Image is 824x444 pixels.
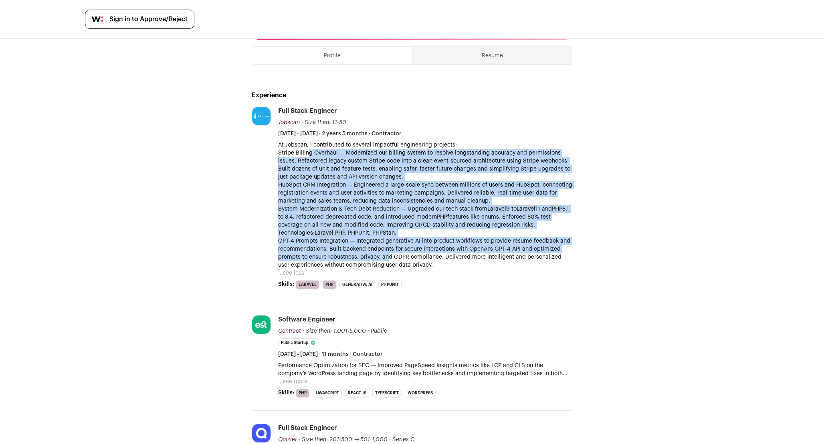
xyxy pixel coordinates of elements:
[252,90,572,100] h2: Experience
[301,120,346,125] span: · Size then: 11-50
[389,436,391,444] span: ·
[252,107,271,125] img: 7544d6023f140e00211f9b550a014bf68a58924598d0ccd1380d962ef61a847f.jpg
[405,389,436,398] li: WordPress
[278,362,572,378] p: Performance Optimization for SEO — Improved PageSpeed Insights metrics like LCP and CLS on the co...
[296,280,319,289] li: Laravel
[437,213,447,221] mark: PHP
[278,350,383,358] span: [DATE] - [DATE] · 11 months · Contractor
[278,141,572,149] p: At Jobscan, I contributed to several impactful engineering projects:
[278,237,572,269] p: GPT-4 Prompts Integration — Integrated generative AI into product workflows to provide resume fee...
[278,280,294,288] span: Skills:
[345,389,369,398] li: React.js
[278,338,319,347] li: Public Startup
[299,437,388,442] span: · Size then: 201-500 → 501-1,000
[252,424,271,442] img: 41869c2cc023a1cacaa5f917ec900ff65bbe828ffd7ace8571580fa60fce2b24.jpg
[278,424,337,432] div: Full Stack Engineer
[252,47,412,64] button: Profile
[278,269,304,277] button: ...see less
[552,205,562,213] mark: PHP
[278,106,337,115] div: Full Stack Engineer
[339,280,375,289] li: Generative AI
[92,16,103,22] img: wellfound-symbol-flush-black-fb3c872781a75f747ccb3a119075da62bfe97bd399995f84a933054e44a575c4.png
[278,389,294,397] span: Skills:
[517,205,535,213] mark: Laravel
[278,181,572,205] p: HubSpot CRM Integration — Engineered a large-scale sync between millions of users and HubSpot, co...
[487,205,506,213] mark: Laravel
[313,389,342,398] li: JavaScript
[323,280,336,289] li: PHP
[392,437,414,442] span: Series C
[109,14,188,24] span: Sign in to Approve/Reject
[252,315,271,334] img: 8304e1d583e81e299e3e76a6a943dffae52d8bd321e154f24375be34bf87c96d.jpg
[368,327,369,335] span: ·
[278,205,572,237] p: System Modernization & Tech Debt Reduction — Upgraded our tech stack from 9 to 11 and 8.1 to 8.4,...
[296,389,309,398] li: PHP
[303,328,366,334] span: · Size then: 1,001-5,000
[412,47,572,64] button: Resume
[278,130,402,138] span: [DATE] - [DATE] · 2 years 5 months · Contractor
[278,315,335,324] div: Software Engineer
[278,437,297,442] span: Quizlet
[278,328,301,334] span: Contract
[85,10,194,29] a: Sign in to Approve/Reject
[278,120,300,125] span: Jobscan
[335,229,345,237] mark: PHP
[278,378,307,386] button: ...see more
[372,389,402,398] li: TypeScript
[371,328,387,334] span: Public
[278,149,572,181] p: Stripe Billing Overhaul — Modernized our billing system to resolve longstanding accuracy and perm...
[378,280,402,289] li: PHPUnit
[315,229,333,237] mark: Laravel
